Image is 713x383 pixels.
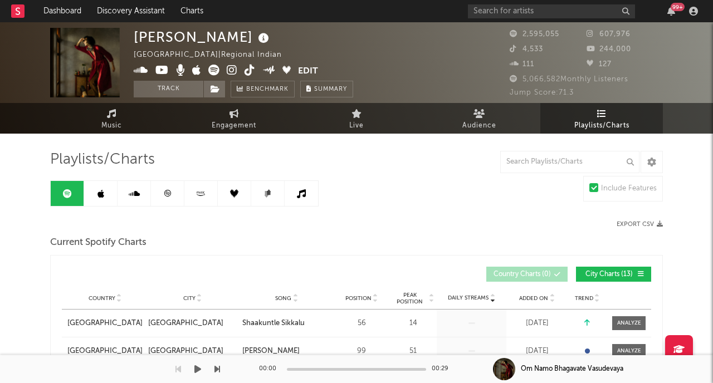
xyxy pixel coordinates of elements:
span: City [183,295,196,302]
input: Search for artists [468,4,635,18]
div: [PERSON_NAME] [242,346,300,357]
a: Benchmark [231,81,295,97]
span: Song [275,295,291,302]
span: 5,066,582 Monthly Listeners [510,76,628,83]
div: [DATE] [509,318,565,329]
a: Music [50,103,173,134]
div: [GEOGRAPHIC_DATA] [148,346,223,357]
a: [GEOGRAPHIC_DATA] [148,346,237,357]
a: Shaakuntle Sikkalu [242,318,331,329]
span: Music [101,119,122,132]
button: City Charts(13) [576,267,651,282]
span: Trend [575,295,593,302]
span: Audience [462,119,496,132]
a: Engagement [173,103,295,134]
span: Added On [519,295,548,302]
button: Track [134,81,203,97]
span: Daily Streams [448,294,489,302]
span: 111 [510,61,534,68]
div: 56 [336,318,387,329]
div: 51 [392,346,434,357]
div: 00:00 [259,362,281,376]
span: Peak Position [392,292,427,305]
div: 99 [336,346,387,357]
span: Engagement [212,119,256,132]
div: 00:29 [432,362,454,376]
button: Summary [300,81,353,97]
div: [GEOGRAPHIC_DATA] | Regional Indian [134,48,295,62]
div: [PERSON_NAME] [134,28,272,46]
div: 99 + [671,3,685,11]
span: Country [89,295,115,302]
span: Current Spotify Charts [50,236,146,249]
span: Position [345,295,372,302]
div: Shaakuntle Sikkalu [242,318,305,329]
span: Jump Score: 71.3 [510,89,574,96]
div: [DATE] [509,346,565,357]
div: 14 [392,318,434,329]
a: Audience [418,103,540,134]
span: City Charts ( 13 ) [583,271,634,278]
button: Export CSV [617,221,663,228]
a: [GEOGRAPHIC_DATA] [148,318,237,329]
span: Playlists/Charts [574,119,629,132]
div: [GEOGRAPHIC_DATA] [148,318,223,329]
a: [PERSON_NAME] [242,346,331,357]
button: Country Charts(0) [486,267,568,282]
span: 2,595,055 [510,31,559,38]
span: Country Charts ( 0 ) [494,271,551,278]
a: Live [295,103,418,134]
span: Summary [314,86,347,92]
a: [GEOGRAPHIC_DATA] [67,346,143,357]
span: Benchmark [246,83,289,96]
div: Include Features [601,182,657,195]
button: Edit [298,65,318,78]
button: 99+ [667,7,675,16]
span: 244,000 [587,46,631,53]
span: 4,533 [510,46,543,53]
span: 127 [587,61,612,68]
input: Search Playlists/Charts [500,151,639,173]
span: Live [349,119,364,132]
span: Playlists/Charts [50,153,155,166]
div: Om Namo Bhagavate Vasudevaya [521,364,623,374]
a: [GEOGRAPHIC_DATA] [67,318,143,329]
a: Playlists/Charts [540,103,663,134]
span: 607,976 [587,31,631,38]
